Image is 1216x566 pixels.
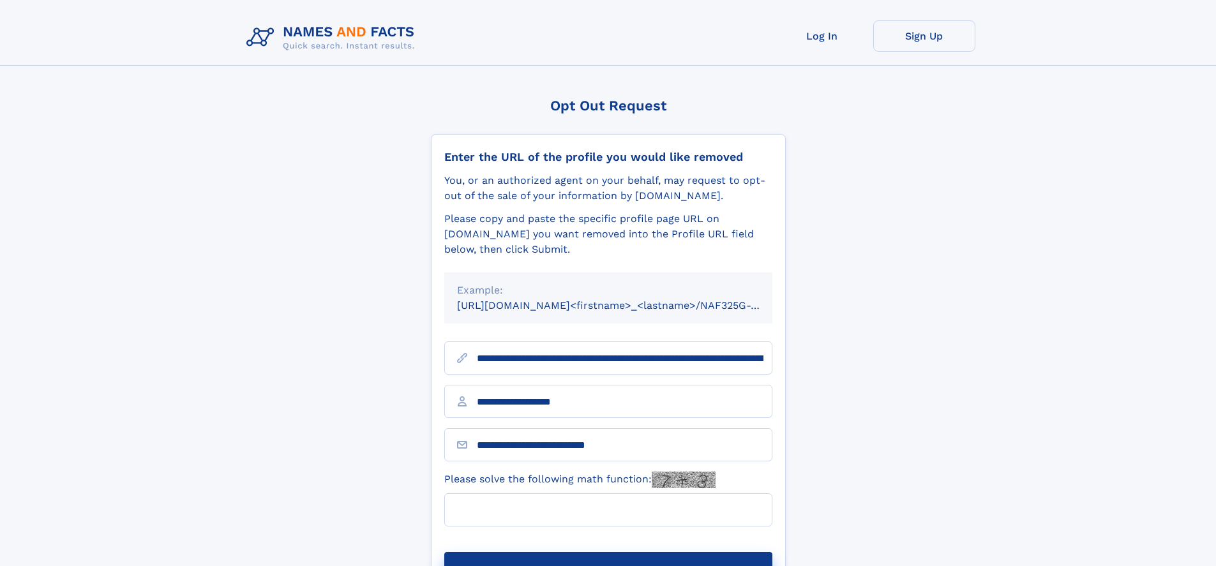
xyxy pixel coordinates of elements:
a: Sign Up [873,20,975,52]
div: Example: [457,283,760,298]
div: You, or an authorized agent on your behalf, may request to opt-out of the sale of your informatio... [444,173,772,204]
img: Logo Names and Facts [241,20,425,55]
div: Opt Out Request [431,98,786,114]
div: Enter the URL of the profile you would like removed [444,150,772,164]
div: Please copy and paste the specific profile page URL on [DOMAIN_NAME] you want removed into the Pr... [444,211,772,257]
label: Please solve the following math function: [444,472,716,488]
small: [URL][DOMAIN_NAME]<firstname>_<lastname>/NAF325G-xxxxxxxx [457,299,797,311]
a: Log In [771,20,873,52]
